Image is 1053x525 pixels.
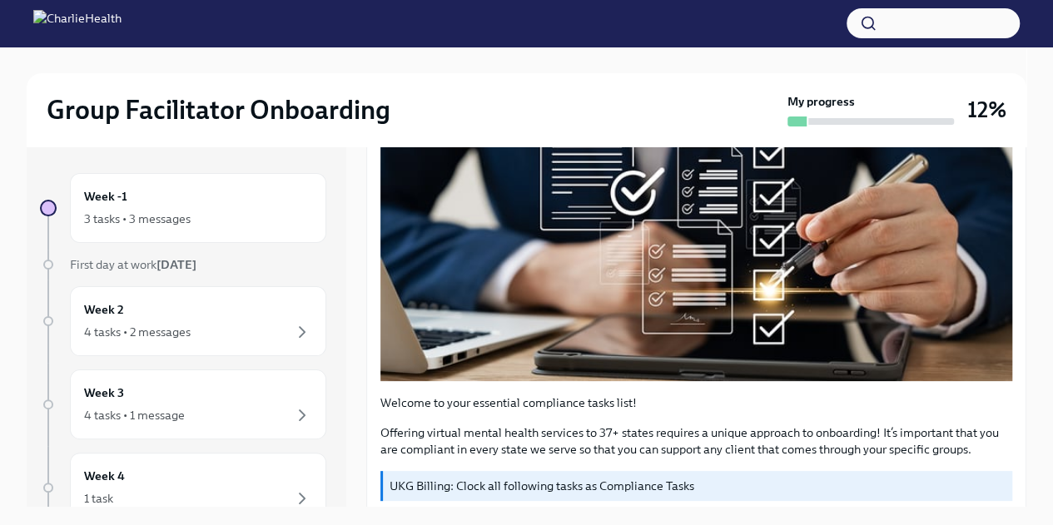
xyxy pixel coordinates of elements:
[70,257,196,272] span: First day at work
[84,300,124,319] h6: Week 2
[380,52,1012,381] button: Zoom image
[84,490,113,507] div: 1 task
[40,256,326,273] a: First day at work[DATE]
[40,173,326,243] a: Week -13 tasks • 3 messages
[84,407,185,423] div: 4 tasks • 1 message
[787,93,855,110] strong: My progress
[380,394,1012,411] p: Welcome to your essential compliance tasks list!
[380,424,1012,458] p: Offering virtual mental health services to 37+ states requires a unique approach to onboarding! I...
[84,324,191,340] div: 4 tasks • 2 messages
[40,286,326,356] a: Week 24 tasks • 2 messages
[84,187,127,206] h6: Week -1
[156,257,196,272] strong: [DATE]
[84,210,191,227] div: 3 tasks • 3 messages
[33,10,122,37] img: CharlieHealth
[967,95,1006,125] h3: 12%
[40,369,326,439] a: Week 34 tasks • 1 message
[84,467,125,485] h6: Week 4
[47,93,390,126] h2: Group Facilitator Onboarding
[84,384,124,402] h6: Week 3
[40,453,326,523] a: Week 41 task
[390,478,1006,494] p: UKG Billing: Clock all following tasks as Compliance Tasks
